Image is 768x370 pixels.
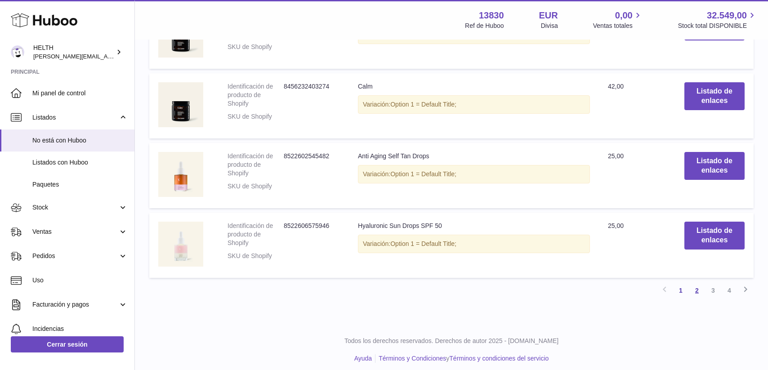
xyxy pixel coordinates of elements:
span: Incidencias [32,325,128,333]
div: Ref de Huboo [465,22,504,30]
div: Anti Aging Self Tan Drops [358,152,590,160]
strong: EUR [539,9,558,22]
a: 1 [673,282,689,299]
div: Variación: [358,165,590,183]
span: Stock [32,203,118,212]
span: Stock total DISPONIBLE [678,22,757,30]
div: Divisa [541,22,558,30]
div: HELTH [33,44,114,61]
span: Listados con Huboo [32,158,128,167]
span: 0,00 [615,9,633,22]
a: 4 [721,282,737,299]
a: Ayuda [354,355,372,362]
dt: SKU de Shopify [228,252,284,260]
img: Hyaluronic Sun Drops SPF 50 [158,222,203,267]
img: Calm [158,82,203,127]
button: Listado de enlaces [684,152,745,180]
span: Option 1 = Default Title; [390,170,456,178]
a: 2 [689,282,705,299]
span: 25,00 [608,152,624,160]
dt: Identificación de producto de Shopify [228,152,284,178]
dt: SKU de Shopify [228,112,284,121]
span: Ventas totales [593,22,643,30]
span: Mi panel de control [32,89,128,98]
a: Cerrar sesión [11,336,124,352]
span: Ventas [32,227,118,236]
button: Listado de enlaces [684,222,745,250]
a: 3 [705,282,721,299]
div: Variación: [358,95,590,114]
span: [PERSON_NAME][EMAIL_ADDRESS][DOMAIN_NAME] [33,53,180,60]
span: Paquetes [32,180,128,189]
a: 0,00 Ventas totales [593,9,643,30]
a: Términos y Condiciones [379,355,446,362]
span: Option 1 = Default Title; [390,240,456,247]
img: Anti Aging Self Tan Drops [158,152,203,197]
dd: 8522606575946 [284,222,340,247]
strong: 13830 [479,9,504,22]
dt: Identificación de producto de Shopify [228,82,284,108]
div: Variación: [358,235,590,253]
span: 42,00 [608,83,624,90]
span: Uso [32,276,128,285]
span: No está con Huboo [32,136,128,145]
p: Todos los derechos reservados. Derechos de autor 2025 - [DOMAIN_NAME] [142,337,761,345]
dt: Identificación de producto de Shopify [228,222,284,247]
a: 32.549,00 Stock total DISPONIBLE [678,9,757,30]
span: 32.549,00 [707,9,747,22]
div: Hyaluronic Sun Drops SPF 50 [358,222,590,230]
dd: 8456232403274 [284,82,340,108]
span: 25,00 [608,222,624,229]
div: Calm [358,82,590,91]
span: Option 1 = Default Title; [390,101,456,108]
button: Listado de enlaces [684,82,745,110]
img: laura@helth.com [11,45,24,59]
li: y [375,354,549,363]
dd: 8522602545482 [284,152,340,178]
a: Términos y condiciones del servicio [449,355,549,362]
span: Facturación y pagos [32,300,118,309]
span: Listados [32,113,118,122]
dt: SKU de Shopify [228,43,284,51]
span: Pedidos [32,252,118,260]
dt: SKU de Shopify [228,182,284,191]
